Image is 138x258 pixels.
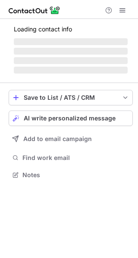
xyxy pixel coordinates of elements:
button: Notes [9,169,133,181]
span: AI write personalized message [24,115,116,122]
span: Add to email campaign [23,135,92,142]
p: Loading contact info [14,26,128,33]
button: save-profile-one-click [9,90,133,105]
button: Add to email campaign [9,131,133,147]
span: ‌ [14,38,128,45]
span: ‌ [14,57,128,64]
span: Notes [22,171,129,179]
button: Find work email [9,152,133,164]
div: Save to List / ATS / CRM [24,94,118,101]
span: ‌ [14,48,128,55]
span: Find work email [22,154,129,162]
img: ContactOut v5.3.10 [9,5,60,15]
button: AI write personalized message [9,111,133,126]
span: ‌ [14,67,128,74]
